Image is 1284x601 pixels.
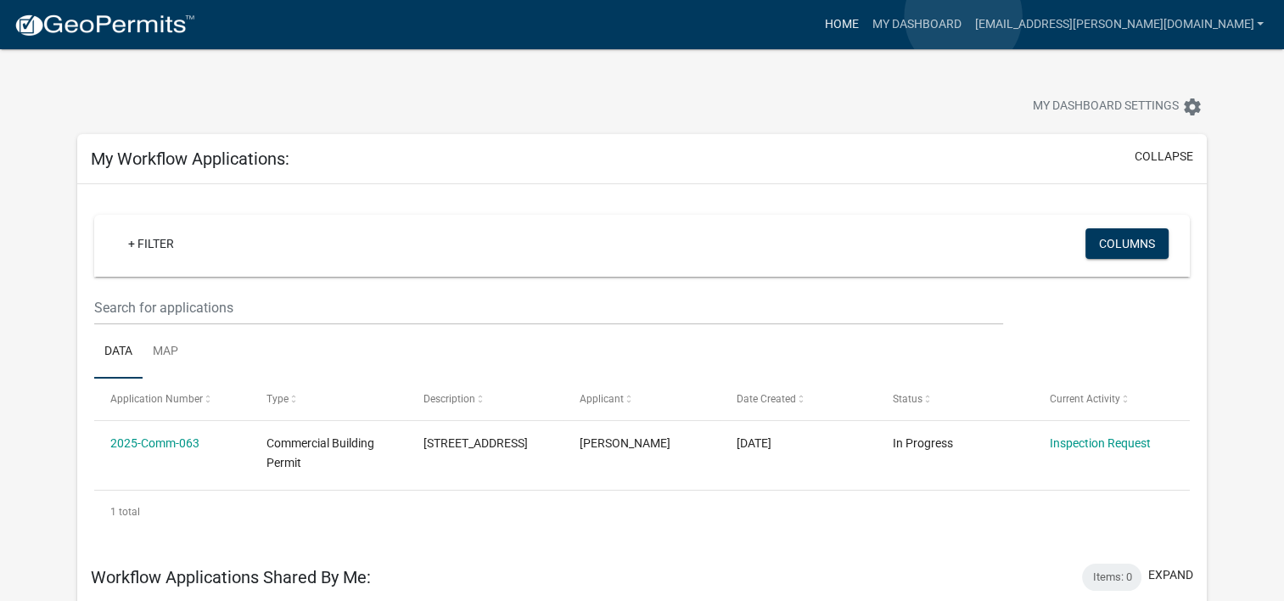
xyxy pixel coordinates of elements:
[94,325,143,379] a: Data
[967,8,1270,41] a: [EMAIL_ADDRESS][PERSON_NAME][DOMAIN_NAME]
[250,379,407,419] datatable-header-cell: Type
[91,149,289,169] h5: My Workflow Applications:
[1049,436,1150,450] a: Inspection Request
[94,491,1191,533] div: 1 total
[423,393,475,405] span: Description
[110,393,203,405] span: Application Number
[91,567,371,587] h5: Workflow Applications Shared By Me:
[564,379,720,419] datatable-header-cell: Applicant
[817,8,865,41] a: Home
[1082,564,1141,591] div: Items: 0
[407,379,564,419] datatable-header-cell: Description
[580,436,670,450] span: Ayla Holthaus
[1049,393,1119,405] span: Current Activity
[115,228,188,259] a: + Filter
[1019,90,1216,123] button: My Dashboard Settingssettings
[580,393,624,405] span: Applicant
[865,8,967,41] a: My Dashboard
[893,393,922,405] span: Status
[77,184,1208,549] div: collapse
[877,379,1033,419] datatable-header-cell: Status
[737,393,796,405] span: Date Created
[1148,566,1193,584] button: expand
[737,436,771,450] span: 10/06/2025
[1135,148,1193,166] button: collapse
[893,436,953,450] span: In Progress
[266,393,289,405] span: Type
[423,436,528,450] span: 1770 GA HWY 42 S
[110,436,199,450] a: 2025-Comm-063
[1033,379,1189,419] datatable-header-cell: Current Activity
[266,436,374,469] span: Commercial Building Permit
[94,290,1003,325] input: Search for applications
[1182,97,1203,117] i: settings
[1085,228,1169,259] button: Columns
[143,325,188,379] a: Map
[94,379,250,419] datatable-header-cell: Application Number
[720,379,876,419] datatable-header-cell: Date Created
[1033,97,1179,117] span: My Dashboard Settings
